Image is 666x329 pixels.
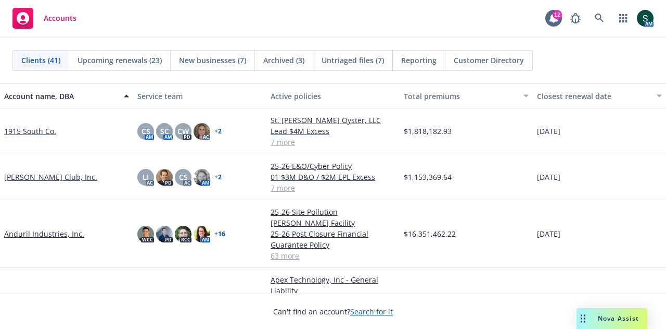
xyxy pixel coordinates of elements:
div: 12 [553,10,562,19]
a: [PERSON_NAME] Club, Inc. [4,172,97,182]
img: photo [637,10,654,27]
img: photo [156,169,173,186]
button: Total premiums [400,83,533,108]
span: [DATE] [537,172,560,182]
button: Service team [133,83,266,108]
span: Reporting [401,55,437,66]
button: Active policies [266,83,400,108]
img: photo [194,169,210,186]
a: 7 more [271,137,395,148]
div: Account name, DBA [4,91,118,102]
a: + 16 [214,231,225,237]
span: Archived (3) [263,55,304,66]
a: Anduril Industries, Inc. [4,228,84,239]
span: Upcoming renewals (23) [78,55,162,66]
a: 25-26 E&O/Cyber Policy [271,161,395,172]
span: CS [142,126,150,137]
span: [DATE] [537,228,560,239]
img: photo [137,226,154,242]
span: Accounts [44,14,76,22]
span: $1,818,182.93 [404,126,452,137]
div: Drag to move [577,308,590,329]
div: Active policies [271,91,395,102]
a: St. [PERSON_NAME] Oyster, LLC [271,115,395,126]
span: Clients (41) [21,55,60,66]
button: Closest renewal date [533,83,666,108]
span: CS [179,172,188,182]
a: 25-26 Post Closure Financial Guarantee Policy [271,228,395,250]
span: Customer Directory [454,55,524,66]
span: Nova Assist [598,314,639,323]
span: [DATE] [537,126,560,137]
a: Report a Bug [565,8,586,29]
a: Search for it [350,307,393,316]
div: Service team [137,91,262,102]
img: photo [156,226,173,242]
a: Search [589,8,610,29]
a: 25-26 Site Pollution [PERSON_NAME] Facility [271,206,395,228]
img: photo [194,123,210,140]
span: Untriaged files (7) [322,55,384,66]
span: New businesses (7) [179,55,246,66]
span: Can't find an account? [273,306,393,317]
a: + 2 [214,128,222,135]
a: Apex Technology, Inc - General Liability [271,274,395,296]
img: photo [194,226,210,242]
span: SC [160,126,169,137]
a: Lead $4M Excess [271,126,395,137]
div: Total premiums [404,91,517,102]
span: $1,153,369.64 [404,172,452,182]
button: Nova Assist [577,308,647,329]
a: 1915 South Co. [4,126,56,137]
span: $16,351,462.22 [404,228,456,239]
a: Accounts [8,4,81,33]
span: CW [177,126,189,137]
a: Switch app [613,8,634,29]
a: 7 more [271,182,395,193]
a: + 2 [214,174,222,180]
a: 01 $3M D&O / $2M EPL Excess [271,172,395,182]
div: Closest renewal date [537,91,650,102]
a: 63 more [271,250,395,261]
img: photo [175,226,191,242]
span: LI [143,172,149,182]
